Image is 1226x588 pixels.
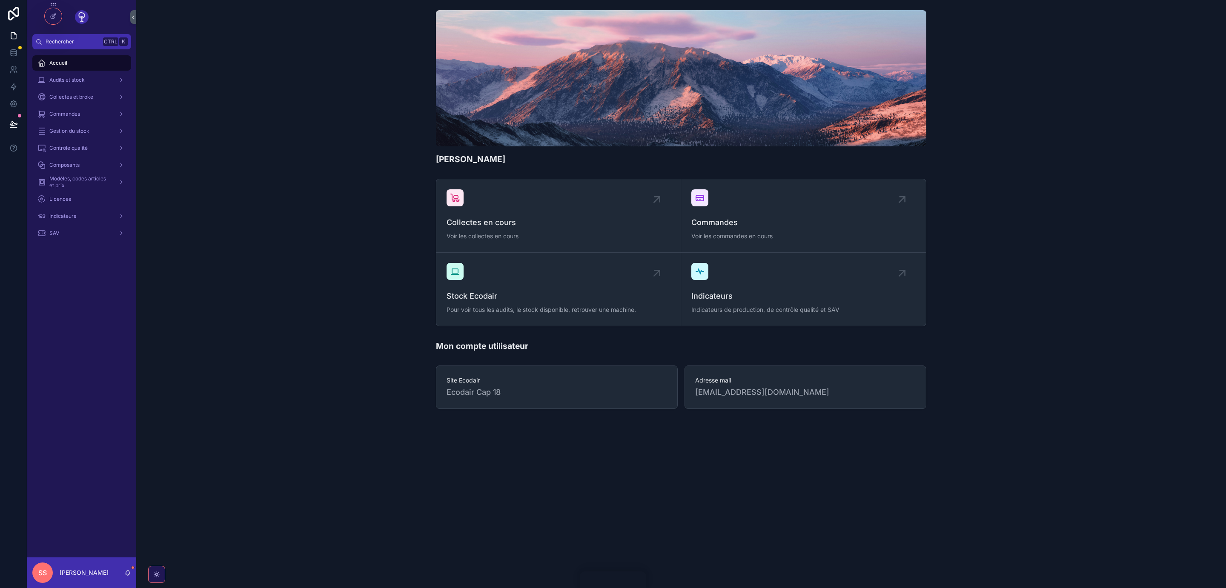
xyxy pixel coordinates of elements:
span: Stock Ecodair [447,290,670,302]
a: Collectes en coursVoir les collectes en cours [436,179,681,253]
a: Stock EcodairPour voir tous les audits, le stock disponible, retrouver une machine. [436,253,681,326]
a: Accueil [32,55,131,71]
span: Contrôle qualité [49,145,88,151]
a: CommandesVoir les commandes en cours [681,179,926,253]
a: Gestion du stock [32,123,131,139]
a: Composants [32,157,131,173]
span: Accueil [49,60,67,66]
span: Commandes [691,217,916,228]
p: [PERSON_NAME] [60,568,109,577]
span: Modèles, codes articles et prix [49,175,112,189]
span: Adresse mail [695,376,916,385]
span: Ctrl [103,37,118,46]
button: RechercherCtrlK [32,34,131,49]
span: Pour voir tous les audits, le stock disponible, retrouver une machine. [447,305,670,314]
span: Rechercher [46,38,100,45]
span: Audits et stock [49,77,85,83]
span: K [120,38,127,45]
span: Site Ecodair [447,376,667,385]
span: SS [38,568,47,578]
h1: [PERSON_NAME] [436,153,505,165]
div: scrollable content [27,49,136,252]
a: Modèles, codes articles et prix [32,174,131,190]
span: Commandes [49,111,80,117]
span: Ecodair Cap 18 [447,386,501,398]
span: Collectes et broke [49,94,93,100]
h1: Mon compte utilisateur [436,340,528,352]
a: Commandes [32,106,131,122]
a: Contrôle qualité [32,140,131,156]
a: Licences [32,191,131,207]
span: Voir les collectes en cours [447,232,670,240]
span: Indicateurs [691,290,916,302]
span: Indicateurs de production, de contrôle qualité et SAV [691,305,916,314]
a: Audits et stock [32,72,131,88]
span: Gestion du stock [49,128,89,134]
a: IndicateursIndicateurs de production, de contrôle qualité et SAV [681,253,926,326]
span: Voir les commandes en cours [691,232,916,240]
span: [EMAIL_ADDRESS][DOMAIN_NAME] [695,386,916,398]
span: Composants [49,162,80,168]
img: App logo [75,10,89,24]
a: SAV [32,225,131,241]
a: Collectes et broke [32,89,131,105]
span: Licences [49,196,71,203]
span: Indicateurs [49,213,76,220]
a: Indicateurs [32,208,131,224]
span: Collectes en cours [447,217,670,228]
span: SAV [49,230,59,237]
